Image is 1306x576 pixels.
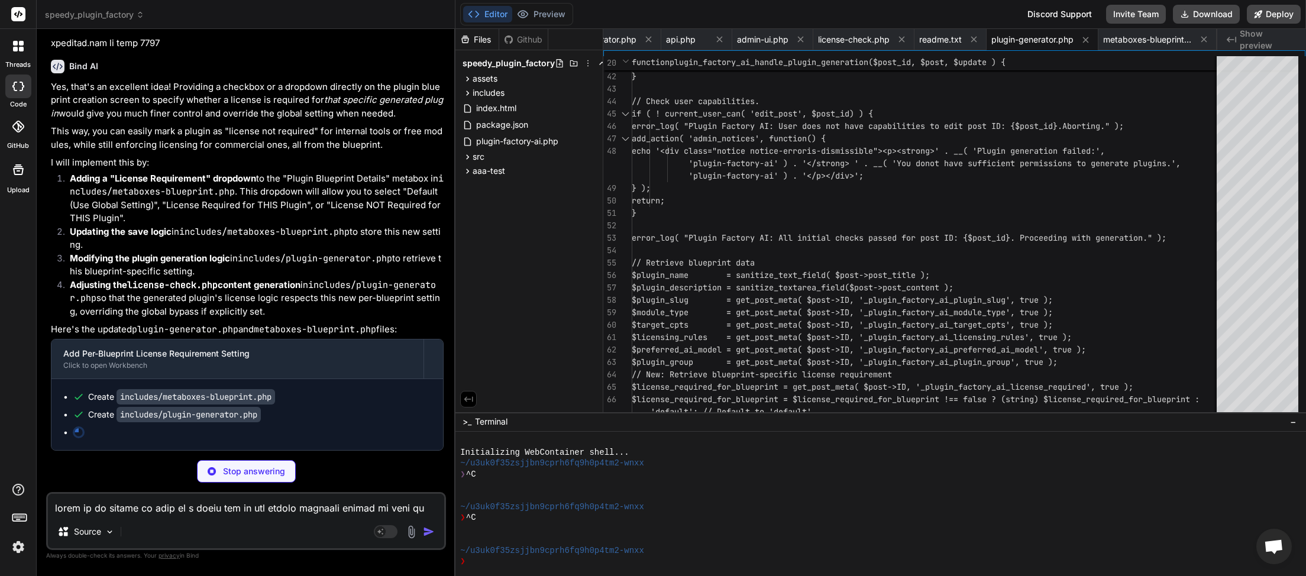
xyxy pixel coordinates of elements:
span: return; [632,195,665,206]
span: , '_plugin_factory_ai_plugin_group', true ); [849,357,1058,367]
span: $preferred_ai_model = get_post_meta( $post->ID [632,344,849,355]
span: , '_plugin_factory_ai_target_cpts', true ); [849,319,1053,330]
span: ', true ); [1086,381,1133,392]
p: Stop answering [223,465,285,477]
span: 20 [603,57,616,69]
span: metaboxes-blueprint.php [1103,34,1192,46]
img: Pick Models [105,527,115,537]
button: Download [1173,5,1240,24]
span: , '_plugin_factory_ai_module_type', true ); [849,307,1053,318]
strong: Adding a "License Requirement" dropdown [70,173,256,184]
span: license-check.php [818,34,890,46]
span: >_ [463,416,471,428]
div: 52 [603,219,616,232]
div: 63 [603,356,616,368]
p: This way, you can easily mark a plugin as "license not required" for internal tools or free modul... [51,125,444,151]
h6: Bind AI [69,60,98,72]
strong: Adjusting the content generation [70,279,300,290]
span: } [632,71,636,82]
p: Always double-check its answers. Your in Bind [46,550,446,561]
span: a( $post->ID, '_plugin_factory_ai_license_required [849,381,1086,392]
li: in so that the generated plugin's license logic respects this new per-blueprint setting, overridi... [60,279,444,319]
span: speedy_plugin_factory [463,57,555,69]
span: ~/u3uk0f35zsjjbn9cprh6fq9h0p4tm2-wnxx [460,501,644,512]
div: 64 [603,368,616,381]
span: $license_required_for_blueprint = $license_req [632,394,849,405]
div: 47 [603,132,616,145]
div: 48 [603,145,616,157]
code: includes/plugin-generator.php [117,407,261,422]
strong: Updating the save logic [70,226,172,237]
span: ❯ [460,556,466,567]
span: $plugin_description = sanitize_textarea_field( [632,282,849,293]
span: − [1290,416,1297,428]
span: if ( ! current_user_can( 'edit_post', $post_id [632,108,849,119]
div: 61 [603,331,616,344]
span: 'plugin-factory-ai' ) . '</p></div>'; [688,170,864,181]
span: error_log( "Plugin Factory AI: All initial che [632,232,849,243]
span: ion failed:', [1043,145,1105,156]
div: 54 [603,244,616,257]
span: $target_cpts = get_post_meta( $post->ID [632,319,849,330]
span: plugin_factory_ai_handle_plugin_generation( [670,57,873,67]
span: is-dismissible"><p><strong>' . __( 'Plugin generat [807,145,1043,156]
div: 44 [603,95,616,108]
span: ^C [466,512,476,523]
span: ) ) { [849,108,873,119]
span: st->post_title ); [849,270,930,280]
button: Preview [512,6,570,22]
div: 65 [603,381,616,393]
div: Discord Support [1020,5,1099,24]
span: assets [473,73,497,85]
span: $post->post_content ); [849,282,953,293]
span: 'default'; // Default to 'default' [651,406,812,417]
span: aaa-test [473,165,505,177]
div: Add Per-Blueprint License Requirement Setting [63,348,412,360]
p: Here's the updated and files: [51,323,444,336]
div: 66 [603,393,616,406]
div: 59 [603,306,616,319]
button: Invite Team [1106,5,1166,24]
span: ~/u3uk0f35zsjjbn9cprh6fq9h0p4tm2-wnxx [460,545,644,556]
span: } [632,208,636,218]
div: 42 [603,70,616,83]
em: that specific generated plugin [51,94,443,119]
div: 50 [603,195,616,207]
div: 49 [603,182,616,195]
code: includes/plugin-generator.php [238,253,392,264]
div: Click to collapse the range. [618,132,633,145]
span: privacy [159,552,180,559]
span: admin-ui.php [737,34,788,46]
div: Files [455,34,499,46]
div: 43 [603,83,616,95]
span: Aborting." ); [1062,121,1124,131]
code: includes/metaboxes-blueprint.php [117,389,275,405]
span: ❯ [460,512,466,523]
span: includes [473,87,505,99]
div: 55 [603,257,616,269]
div: 45 [603,108,616,120]
span: Terminal [475,416,507,428]
span: ^C [466,469,476,480]
p: Source [74,526,101,538]
span: ~/u3uk0f35zsjjbn9cprh6fq9h0p4tm2-wnxx [460,458,644,468]
p: Yes, that's an excellent idea! Providing a checkbox or a dropdown directly on the plugin blueprin... [51,80,444,121]
label: threads [5,60,31,70]
span: Show preview [1240,28,1297,51]
div: Create [88,409,261,420]
div: 53 [603,232,616,244]
code: plugin-generator.php [132,323,238,335]
label: GitHub [7,141,29,151]
button: − [1288,412,1299,431]
span: plugin-factory-ai.php [475,134,560,148]
span: $plugin_name = sanitize_text_field( $po [632,270,849,280]
div: 56 [603,269,616,281]
code: metaboxes-blueprint.php [254,323,376,335]
span: // Retrieve blueprint data [632,257,755,268]
p: I will implement this by: [51,156,444,170]
span: 'plugin-factory-ai' ) . '</strong> ' . __( 'You do [688,158,925,169]
li: in to store this new setting. [60,225,444,252]
div: Open chat [1256,529,1292,564]
span: uired_for_blueprint !== false ? (string) $license_ [849,394,1086,405]
div: 46 [603,120,616,132]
